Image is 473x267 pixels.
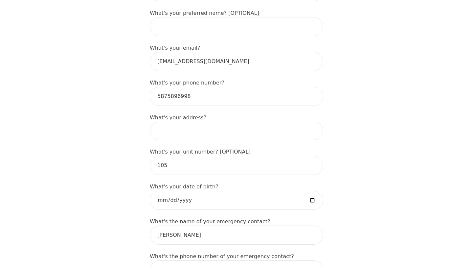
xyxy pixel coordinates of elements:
label: What's your address? [150,114,206,121]
label: What's your unit number? [OPTIONAL] [150,149,251,155]
label: What's the name of your emergency contact? [150,218,270,225]
label: What's your date of birth? [150,183,218,190]
input: Date of Birth [150,191,323,210]
label: What's your phone number? [150,80,224,86]
label: What's your email? [150,45,200,51]
label: What's the phone number of your emergency contact? [150,253,294,259]
label: What's your preferred name? [OPTIONAL] [150,10,259,16]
